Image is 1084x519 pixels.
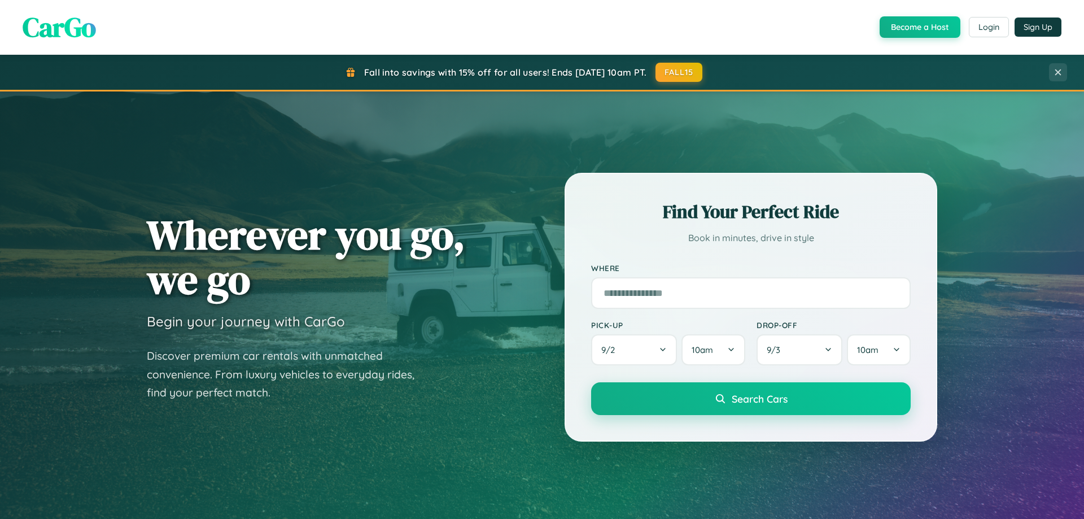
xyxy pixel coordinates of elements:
[757,320,911,330] label: Drop-off
[601,344,620,355] span: 9 / 2
[880,16,960,38] button: Become a Host
[732,392,788,405] span: Search Cars
[847,334,911,365] button: 10am
[23,8,96,46] span: CarGo
[857,344,878,355] span: 10am
[767,344,786,355] span: 9 / 3
[1015,18,1061,37] button: Sign Up
[591,199,911,224] h2: Find Your Perfect Ride
[147,347,429,402] p: Discover premium car rentals with unmatched convenience. From luxury vehicles to everyday rides, ...
[681,334,745,365] button: 10am
[591,320,745,330] label: Pick-up
[364,67,647,78] span: Fall into savings with 15% off for all users! Ends [DATE] 10am PT.
[757,334,842,365] button: 9/3
[591,230,911,246] p: Book in minutes, drive in style
[969,17,1009,37] button: Login
[655,63,703,82] button: FALL15
[692,344,713,355] span: 10am
[147,212,465,302] h1: Wherever you go, we go
[147,313,345,330] h3: Begin your journey with CarGo
[591,382,911,415] button: Search Cars
[591,334,677,365] button: 9/2
[591,263,911,273] label: Where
